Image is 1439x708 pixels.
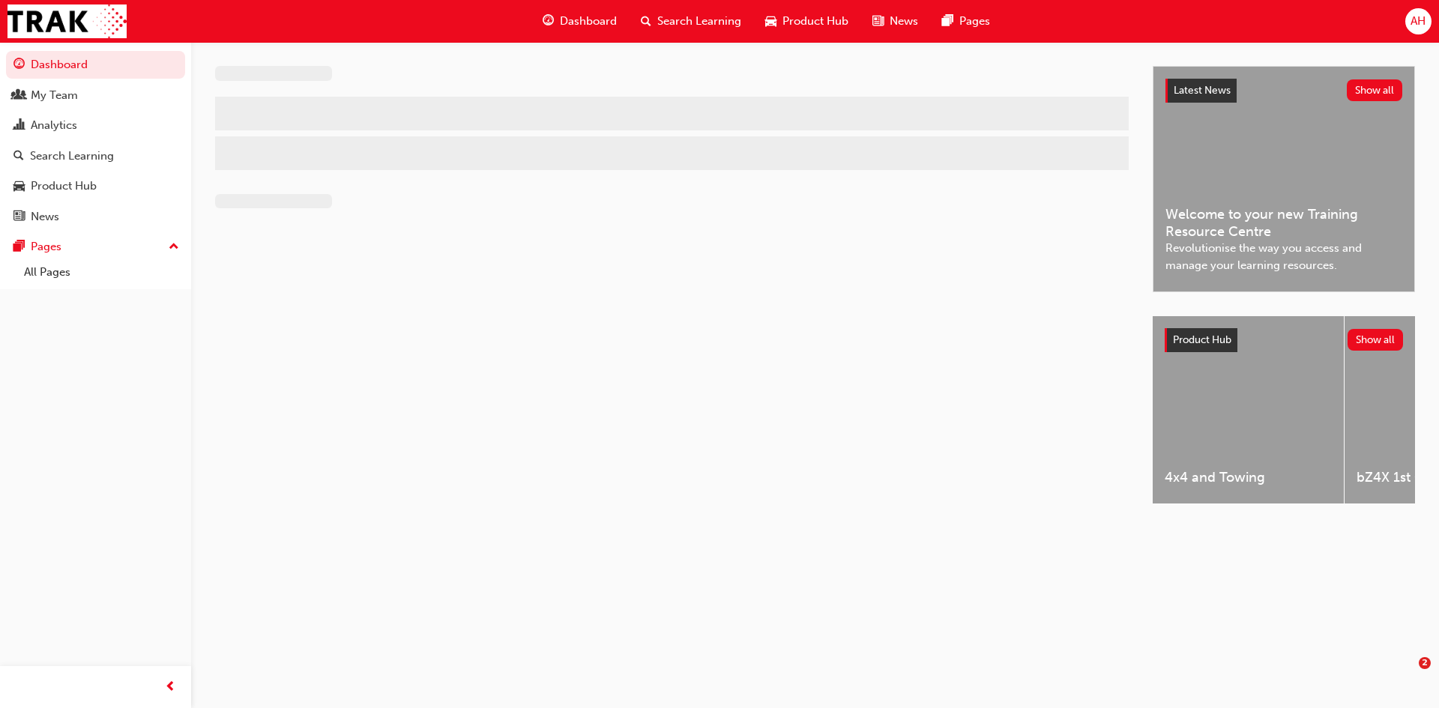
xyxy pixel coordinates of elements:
a: Search Learning [6,142,185,170]
a: My Team [6,82,185,109]
span: Latest News [1174,84,1231,97]
span: Pages [959,13,990,30]
button: AH [1405,8,1432,34]
a: Latest NewsShow allWelcome to your new Training Resource CentreRevolutionise the way you access a... [1153,66,1415,292]
span: Product Hub [782,13,848,30]
a: Product HubShow all [1165,328,1403,352]
span: up-icon [169,237,179,257]
a: All Pages [18,261,185,284]
iframe: Intercom live chat [1388,657,1424,693]
span: prev-icon [165,678,176,697]
span: Product Hub [1173,333,1231,346]
div: Analytics [31,117,77,134]
button: Show all [1348,329,1404,351]
button: DashboardMy TeamAnalyticsSearch LearningProduct HubNews [6,48,185,233]
span: Search Learning [657,13,741,30]
img: Trak [7,4,127,38]
span: guage-icon [543,12,554,31]
span: people-icon [13,89,25,103]
a: Latest NewsShow all [1165,79,1402,103]
span: AH [1411,13,1426,30]
a: News [6,203,185,231]
span: pages-icon [13,240,25,254]
a: guage-iconDashboard [531,6,629,37]
a: pages-iconPages [930,6,1002,37]
span: news-icon [13,211,25,224]
span: Dashboard [560,13,617,30]
button: Pages [6,233,185,261]
a: Product Hub [6,172,185,200]
button: Show all [1347,79,1403,101]
a: news-iconNews [860,6,930,37]
span: Welcome to your new Training Resource Centre [1165,206,1402,240]
div: Search Learning [30,148,114,165]
span: car-icon [13,180,25,193]
span: 2 [1419,657,1431,669]
a: search-iconSearch Learning [629,6,753,37]
span: guage-icon [13,58,25,72]
div: Pages [31,238,61,255]
span: search-icon [13,150,24,163]
a: Dashboard [6,51,185,79]
div: News [31,208,59,226]
div: My Team [31,87,78,104]
span: Revolutionise the way you access and manage your learning resources. [1165,240,1402,273]
div: Product Hub [31,178,97,195]
a: Analytics [6,112,185,139]
a: car-iconProduct Hub [753,6,860,37]
span: pages-icon [942,12,953,31]
span: News [890,13,918,30]
span: 4x4 and Towing [1165,469,1332,486]
span: car-icon [765,12,776,31]
span: search-icon [641,12,651,31]
span: chart-icon [13,119,25,133]
span: news-icon [872,12,884,31]
a: 4x4 and Towing [1153,316,1344,503]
